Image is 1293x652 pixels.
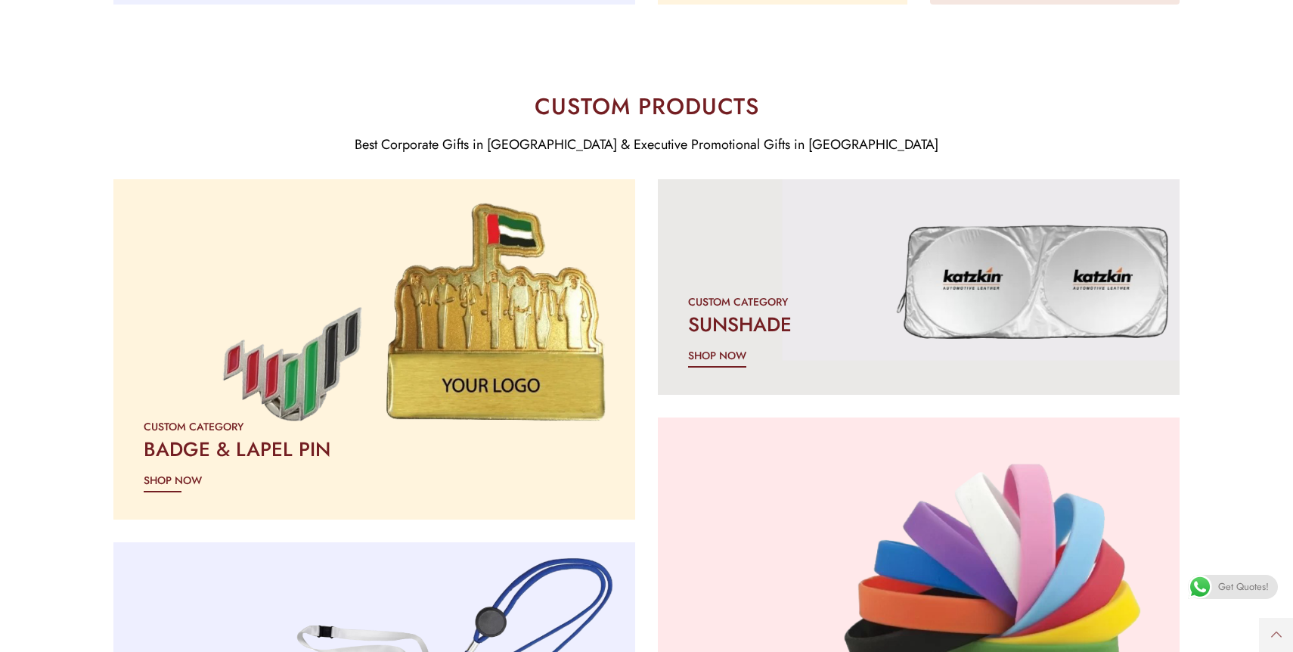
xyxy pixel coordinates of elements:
div: CUSTOM CATEGORY [144,418,605,436]
h2: SUNSHADE [688,311,1149,338]
div: Best Corporate Gifts in [GEOGRAPHIC_DATA] & Executive Promotional Gifts in [GEOGRAPHIC_DATA] [113,133,1180,157]
span: SHOP NOW [688,346,746,365]
a: CUSTOM CATEGORY BADGE & LAPEL PIN SHOP NOW [113,179,635,520]
h2: CUSTOM PRODUCTS [113,95,1180,118]
h2: BADGE & LAPEL PIN [144,436,605,463]
div: CUSTOM CATEGORY [688,293,1149,311]
span: SHOP NOW [144,471,202,489]
span: Get Quotes! [1218,575,1269,599]
a: CUSTOM CATEGORY SUNSHADE SHOP NOW [658,179,1180,395]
